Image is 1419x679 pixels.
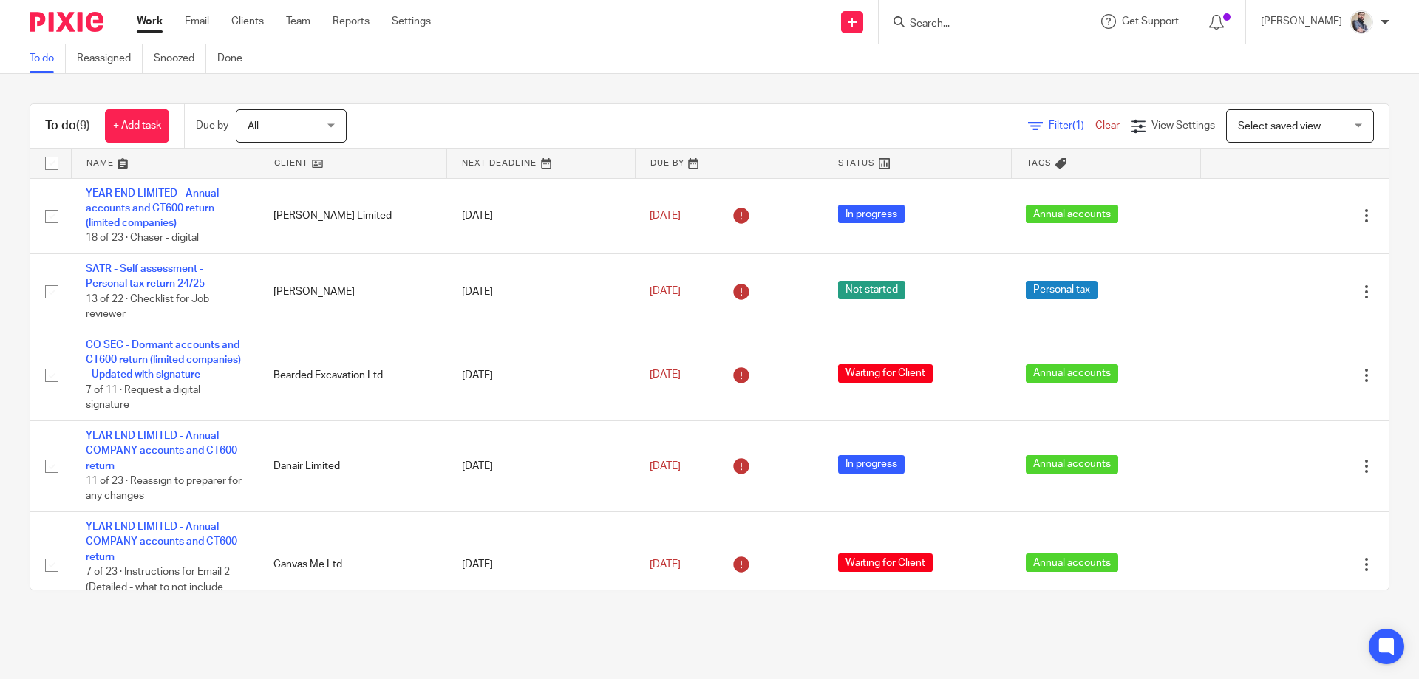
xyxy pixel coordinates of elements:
[650,211,681,221] span: [DATE]
[30,44,66,73] a: To do
[447,178,635,254] td: [DATE]
[650,559,681,570] span: [DATE]
[1095,120,1120,131] a: Clear
[1027,159,1052,167] span: Tags
[30,12,103,32] img: Pixie
[1026,455,1118,474] span: Annual accounts
[1350,10,1373,34] img: Pixie%2002.jpg
[86,385,200,411] span: 7 of 11 · Request a digital signature
[838,455,905,474] span: In progress
[86,264,205,289] a: SATR - Self assessment - Personal tax return 24/25
[86,522,237,562] a: YEAR END LIMITED - Annual COMPANY accounts and CT600 return
[908,18,1041,31] input: Search
[86,188,219,229] a: YEAR END LIMITED - Annual accounts and CT600 return (limited companies)
[392,14,431,29] a: Settings
[650,287,681,297] span: [DATE]
[1026,553,1118,572] span: Annual accounts
[1261,14,1342,29] p: [PERSON_NAME]
[86,340,241,381] a: CO SEC - Dormant accounts and CT600 return (limited companies) - Updated with signature
[86,567,230,607] span: 7 of 23 · Instructions for Email 2 (Detailed - what to not include based of the...
[76,120,90,132] span: (9)
[86,294,209,320] span: 13 of 22 · Checklist for Job reviewer
[838,281,905,299] span: Not started
[447,420,635,511] td: [DATE]
[333,14,370,29] a: Reports
[196,118,228,133] p: Due by
[1122,16,1179,27] span: Get Support
[650,370,681,381] span: [DATE]
[447,330,635,420] td: [DATE]
[259,330,446,420] td: Bearded Excavation Ltd
[45,118,90,134] h1: To do
[1072,120,1084,131] span: (1)
[86,431,237,471] a: YEAR END LIMITED - Annual COMPANY accounts and CT600 return
[1026,281,1098,299] span: Personal tax
[154,44,206,73] a: Snoozed
[137,14,163,29] a: Work
[838,205,905,223] span: In progress
[105,109,169,143] a: + Add task
[1238,121,1321,132] span: Select saved view
[77,44,143,73] a: Reassigned
[259,511,446,618] td: Canvas Me Ltd
[1151,120,1215,131] span: View Settings
[259,178,446,254] td: [PERSON_NAME] Limited
[447,511,635,618] td: [DATE]
[86,476,242,502] span: 11 of 23 · Reassign to preparer for any changes
[447,254,635,330] td: [DATE]
[185,14,209,29] a: Email
[248,121,259,132] span: All
[231,14,264,29] a: Clients
[1026,205,1118,223] span: Annual accounts
[838,364,933,383] span: Waiting for Client
[259,420,446,511] td: Danair Limited
[286,14,310,29] a: Team
[217,44,253,73] a: Done
[1026,364,1118,383] span: Annual accounts
[259,254,446,330] td: [PERSON_NAME]
[1049,120,1095,131] span: Filter
[838,553,933,572] span: Waiting for Client
[86,233,199,244] span: 18 of 23 · Chaser - digital
[650,461,681,471] span: [DATE]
